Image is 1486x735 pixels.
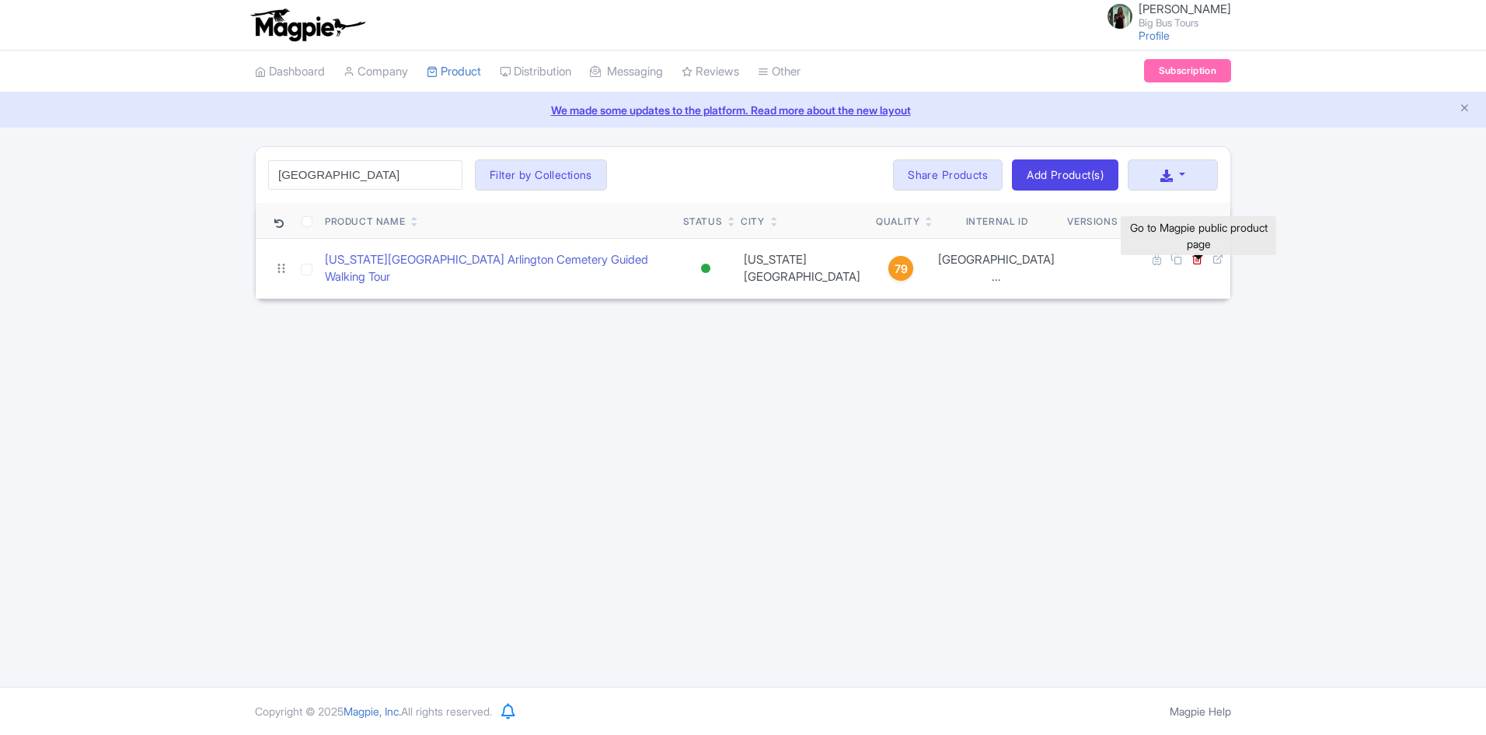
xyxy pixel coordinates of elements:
a: Subscription [1144,59,1231,82]
a: Product [427,51,481,93]
img: logo-ab69f6fb50320c5b225c76a69d11143b.png [247,8,368,42]
button: Filter by Collections [475,159,607,191]
a: Distribution [500,51,571,93]
img: guwzfdpzskbxeh7o0zzr.jpg [1108,4,1132,29]
a: Dashboard [255,51,325,93]
td: [GEOGRAPHIC_DATA] ... [932,238,1061,299]
a: 79 [876,256,926,281]
div: Status [683,215,723,229]
span: Magpie, Inc. [344,705,401,718]
span: [PERSON_NAME] [1139,2,1231,16]
button: Close announcement [1459,100,1470,118]
a: Company [344,51,408,93]
a: [US_STATE][GEOGRAPHIC_DATA] Arlington Cemetery Guided Walking Tour [325,251,671,286]
a: Add Product(s) [1012,159,1118,191]
div: Copyright © 2025 All rights reserved. [246,703,501,719]
a: Messaging [590,51,663,93]
small: Big Bus Tours [1139,18,1231,28]
div: Active [698,257,713,280]
a: Profile [1139,29,1170,42]
div: Quality [876,215,919,229]
input: Search product name, city, or interal id [268,160,462,190]
a: Magpie Help [1170,705,1231,718]
th: Internal ID [932,203,1061,239]
td: [US_STATE][GEOGRAPHIC_DATA] [734,238,870,299]
a: [PERSON_NAME] Big Bus Tours [1098,3,1231,28]
div: Product Name [325,215,405,229]
a: Share Products [893,159,1003,191]
a: Reviews [682,51,739,93]
th: Versions [1061,203,1124,239]
div: Go to Magpie public product page [1121,216,1276,255]
a: We made some updates to the platform. Read more about the new layout [9,102,1477,118]
span: 79 [895,261,908,278]
a: Other [758,51,801,93]
div: City [741,215,764,229]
